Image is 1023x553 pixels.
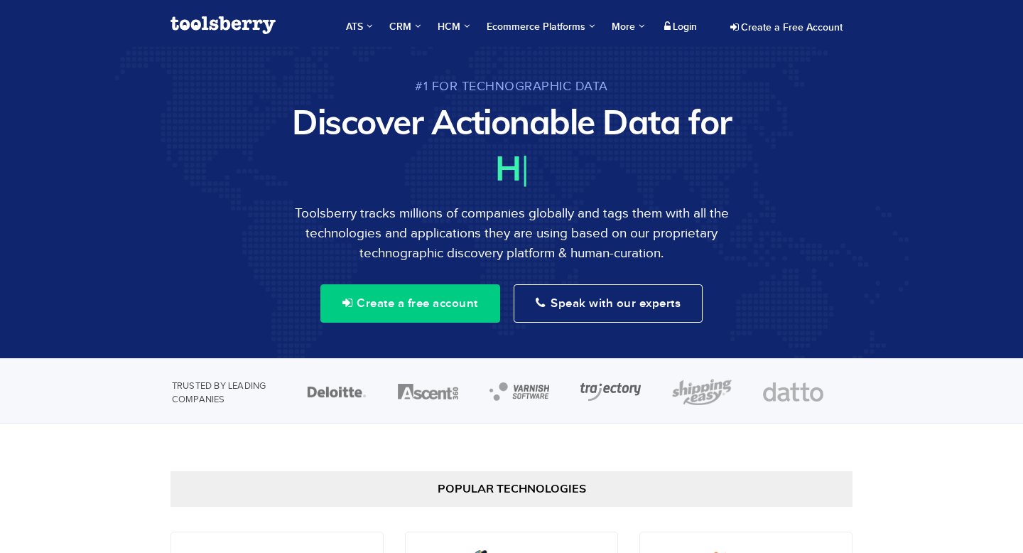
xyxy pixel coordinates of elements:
[487,20,595,34] span: Ecommerce Platforms
[382,7,428,47] a: CRM
[431,7,477,47] a: HCM
[170,16,276,34] img: Toolsberry
[438,20,470,34] span: HCM
[580,383,641,402] img: trajectory
[170,100,852,143] h1: Discover Actionable Data for
[193,483,830,495] h2: Popular Technologies
[172,358,271,406] p: TRUSTED BY LEADING COMPANIES
[307,386,367,398] img: deloitte
[495,146,521,189] span: H
[320,284,500,323] button: Create a free account
[170,203,852,263] p: Toolsberry tracks millions of companies globally and tags them with all the technologies and appl...
[514,284,703,323] button: Speak with our experts
[763,382,823,402] img: datto
[480,7,602,47] a: Ecommerce Platforms
[605,7,651,47] a: More
[521,146,529,189] span: |
[170,79,852,93] span: #1 for Technographic Data
[389,20,421,34] span: CRM
[170,7,276,43] a: Toolsberry
[346,20,372,34] span: ATS
[489,382,550,401] img: varnish
[672,379,732,405] img: shipping easy
[398,384,458,399] img: ascent360
[720,16,852,40] a: Create a Free Account
[612,21,644,33] span: More
[655,16,706,38] a: Login
[339,7,379,47] a: ATS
